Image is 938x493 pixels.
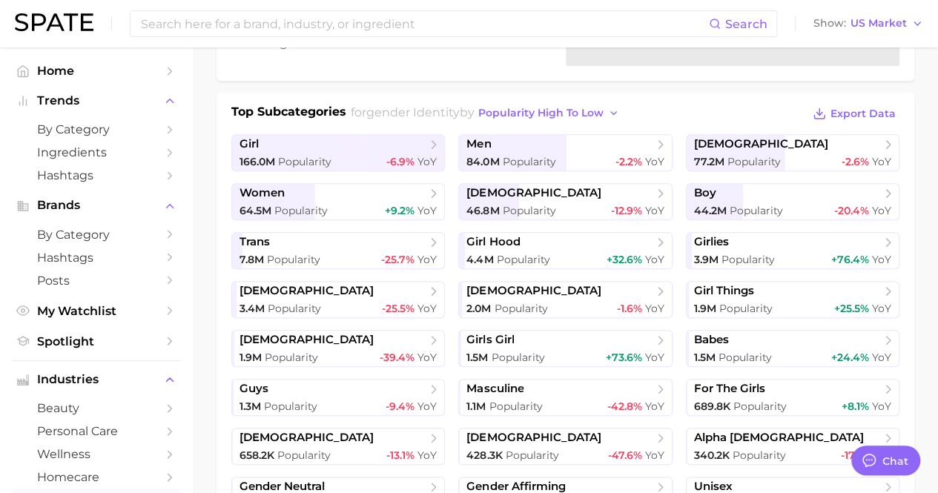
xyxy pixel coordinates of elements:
[240,400,261,413] span: 1.3m
[231,183,445,220] a: women64.5m Popularity+9.2% YoY
[12,330,181,353] a: Spotlight
[466,155,499,168] span: 84.0m
[12,443,181,466] a: wellness
[240,351,262,364] span: 1.9m
[231,103,346,125] h1: Top Subcategories
[417,351,437,364] span: YoY
[458,330,672,367] a: girls girl1.5m Popularity+73.6% YoY
[37,373,156,386] span: Industries
[381,253,414,266] span: -25.7%
[466,235,520,249] span: girl hood
[730,204,783,217] span: Popularity
[686,379,899,416] a: for the girls689.8k Popularity+8.1% YoY
[240,382,268,396] span: guys
[240,137,259,151] span: girl
[686,134,899,171] a: [DEMOGRAPHIC_DATA]77.2m Popularity-2.6% YoY
[37,304,156,318] span: My Watchlist
[872,155,891,168] span: YoY
[240,431,374,445] span: [DEMOGRAPHIC_DATA]
[872,400,891,413] span: YoY
[694,137,828,151] span: [DEMOGRAPHIC_DATA]
[466,204,499,217] span: 46.8m
[615,155,642,168] span: -2.2%
[366,105,460,119] span: gender identity
[694,351,716,364] span: 1.5m
[264,400,317,413] span: Popularity
[502,204,555,217] span: Popularity
[466,253,493,266] span: 4.4m
[645,302,664,315] span: YoY
[458,281,672,318] a: [DEMOGRAPHIC_DATA]2.0m Popularity-1.6% YoY
[37,145,156,159] span: Ingredients
[831,351,869,364] span: +24.4%
[37,94,156,107] span: Trends
[694,382,765,396] span: for the girls
[240,302,265,315] span: 3.4m
[278,155,331,168] span: Popularity
[872,253,891,266] span: YoY
[611,204,642,217] span: -12.9%
[466,284,601,298] span: [DEMOGRAPHIC_DATA]
[231,232,445,269] a: trans7.8m Popularity-25.7% YoY
[686,183,899,220] a: boy44.2m Popularity-20.4% YoY
[37,447,156,461] span: wellness
[37,401,156,415] span: beauty
[417,204,437,217] span: YoY
[37,274,156,288] span: Posts
[694,186,716,200] span: boy
[494,302,547,315] span: Popularity
[489,400,542,413] span: Popularity
[240,155,275,168] span: 166.0m
[417,400,437,413] span: YoY
[15,13,93,31] img: SPATE
[475,103,624,123] button: popularity high to low
[809,103,899,124] button: Export Data
[645,204,664,217] span: YoY
[645,155,664,168] span: YoY
[694,284,754,298] span: girl things
[834,302,869,315] span: +25.5%
[466,302,491,315] span: 2.0m
[240,235,270,249] span: trans
[505,449,558,462] span: Popularity
[496,253,549,266] span: Popularity
[842,155,869,168] span: -2.6%
[12,368,181,391] button: Industries
[834,204,869,217] span: -20.4%
[380,351,414,364] span: -39.4%
[694,302,716,315] span: 1.9m
[686,232,899,269] a: girlies3.9m Popularity+76.4% YoY
[872,302,891,315] span: YoY
[12,141,181,164] a: Ingredients
[274,204,328,217] span: Popularity
[240,449,274,462] span: 658.2k
[694,155,724,168] span: 77.2m
[417,302,437,315] span: YoY
[851,19,907,27] span: US Market
[139,11,709,36] input: Search here for a brand, industry, or ingredient
[872,351,891,364] span: YoY
[37,334,156,348] span: Spotlight
[12,90,181,112] button: Trends
[277,449,331,462] span: Popularity
[491,351,544,364] span: Popularity
[12,223,181,246] a: by Category
[694,449,730,462] span: 340.2k
[466,333,514,347] span: girls girl
[694,253,719,266] span: 3.9m
[466,137,491,151] span: men
[458,183,672,220] a: [DEMOGRAPHIC_DATA]46.8m Popularity-12.9% YoY
[417,155,437,168] span: YoY
[12,59,181,82] a: Home
[727,155,781,168] span: Popularity
[694,431,864,445] span: alpha [DEMOGRAPHIC_DATA]
[458,134,672,171] a: men84.0m Popularity-2.2% YoY
[617,302,642,315] span: -1.6%
[810,14,927,33] button: ShowUS Market
[466,400,486,413] span: 1.1m
[830,107,896,120] span: Export Data
[733,449,786,462] span: Popularity
[37,251,156,265] span: Hashtags
[37,168,156,182] span: Hashtags
[478,107,604,119] span: popularity high to low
